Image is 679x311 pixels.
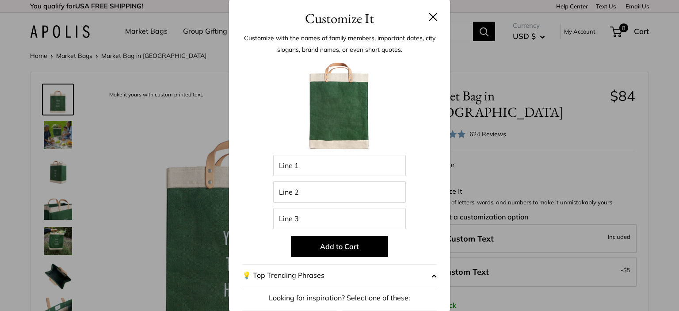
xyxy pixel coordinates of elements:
[242,32,437,55] p: Customize with the names of family members, important dates, city slogans, brand names, or even s...
[242,8,437,29] h3: Customize It
[242,292,437,305] p: Looking for inspiration? Select one of these:
[242,264,437,287] button: 💡 Top Trending Phrases
[291,236,388,257] button: Add to Cart
[291,58,388,155] img: Customizer_MB_Green.jpg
